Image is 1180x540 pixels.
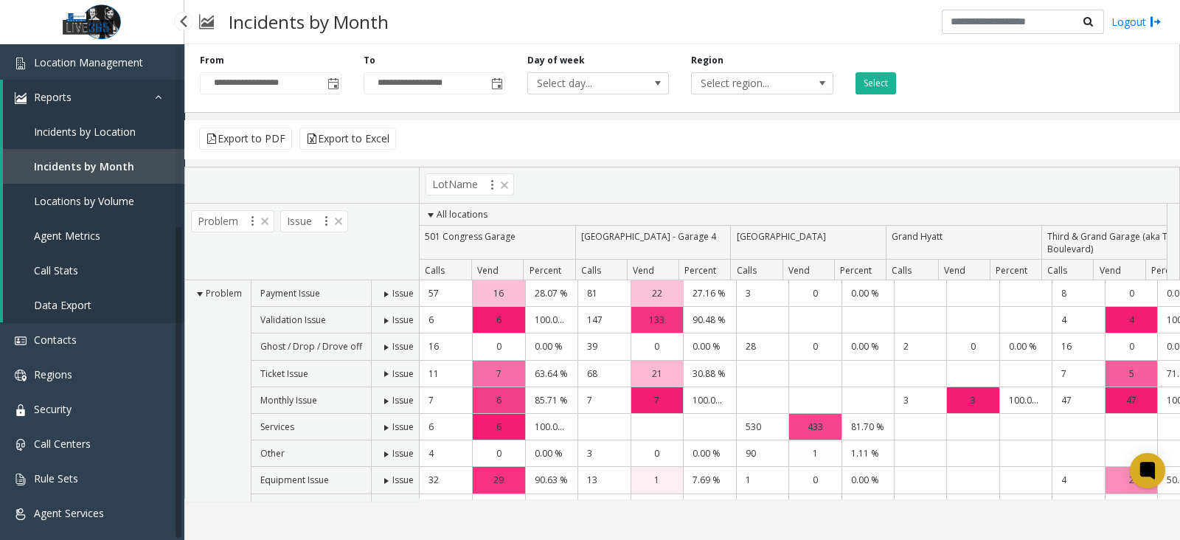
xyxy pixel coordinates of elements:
[683,333,735,360] td: 0.00 %
[577,307,630,333] td: 147
[3,288,184,322] a: Data Export
[280,210,348,232] span: Issue
[652,367,662,381] span: 21
[683,361,735,387] td: 30.88 %
[737,230,826,243] span: [GEOGRAPHIC_DATA]
[324,73,341,94] span: Toggle popup
[1052,280,1104,307] td: 8
[206,287,242,300] span: Problem
[1111,14,1162,30] a: Logout
[392,287,414,300] span: Issue
[34,55,143,69] span: Location Management
[260,367,308,380] span: Ticket Issue
[437,208,487,221] span: All locations
[392,314,414,326] span: Issue
[654,473,659,487] span: 1
[841,494,894,521] td: 0.00 %
[260,314,326,326] span: Validation Issue
[15,335,27,347] img: 'icon'
[3,80,184,114] a: Reports
[577,494,630,521] td: 2
[34,159,134,173] span: Incidents by Month
[525,440,577,467] td: 0.00 %
[894,333,946,360] td: 2
[15,508,27,520] img: 'icon'
[496,339,502,353] span: 0
[892,264,912,277] span: Calls
[34,125,136,139] span: Incidents by Location
[364,54,375,67] label: To
[34,402,72,416] span: Security
[1047,230,1178,255] span: Third & Grand Garage (aka The Boulevard)
[34,471,78,485] span: Rule Sets
[34,90,72,104] span: Reports
[577,333,630,360] td: 39
[577,440,630,467] td: 3
[577,361,630,387] td: 68
[736,494,788,521] td: 6
[841,440,894,467] td: 1.11 %
[683,307,735,333] td: 90.48 %
[260,287,320,300] span: Payment Issue
[692,73,804,94] span: Select region...
[221,4,396,40] h3: Incidents by Month
[736,333,788,360] td: 28
[577,280,630,307] td: 81
[1047,264,1067,277] span: Calls
[736,440,788,467] td: 90
[392,420,414,433] span: Issue
[999,387,1052,414] td: 100.00 %
[420,440,472,467] td: 4
[34,367,72,381] span: Regions
[34,333,77,347] span: Contacts
[260,474,329,486] span: Equipment Issue
[496,446,502,460] span: 0
[496,367,502,381] span: 7
[691,54,723,67] label: Region
[425,264,445,277] span: Calls
[652,286,662,300] span: 22
[813,473,818,487] span: 0
[15,474,27,485] img: 'icon'
[199,128,292,150] button: Export to PDF
[191,210,274,232] span: Problem
[683,440,735,467] td: 0.00 %
[525,280,577,307] td: 28.07 %
[654,393,659,407] span: 7
[841,280,894,307] td: 0.00 %
[260,340,362,353] span: Ghost / Drop / Drove off
[34,263,78,277] span: Call Stats
[1129,473,1134,487] span: 2
[736,467,788,494] td: 1
[683,387,735,414] td: 100.00 %
[736,280,788,307] td: 3
[654,446,659,460] span: 0
[1052,387,1104,414] td: 47
[496,420,502,434] span: 6
[530,264,561,277] span: Percent
[477,264,499,277] span: Vend
[426,173,514,195] span: LotName
[525,467,577,494] td: 90.63 %
[34,194,134,208] span: Locations by Volume
[260,420,294,433] span: Services
[34,229,100,243] span: Agent Metrics
[1052,361,1104,387] td: 7
[649,313,664,327] span: 133
[15,92,27,104] img: 'icon'
[1129,313,1134,327] span: 4
[525,414,577,440] td: 100.00 %
[737,264,757,277] span: Calls
[420,333,472,360] td: 16
[1150,14,1162,30] img: logout
[1129,367,1134,381] span: 5
[15,370,27,381] img: 'icon'
[971,393,976,407] span: 3
[525,333,577,360] td: 0.00 %
[199,4,214,40] img: pageIcon
[581,230,716,243] span: [GEOGRAPHIC_DATA] - Garage 4
[813,339,818,353] span: 0
[420,414,472,440] td: 6
[527,54,585,67] label: Day of week
[528,73,640,94] span: Select day...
